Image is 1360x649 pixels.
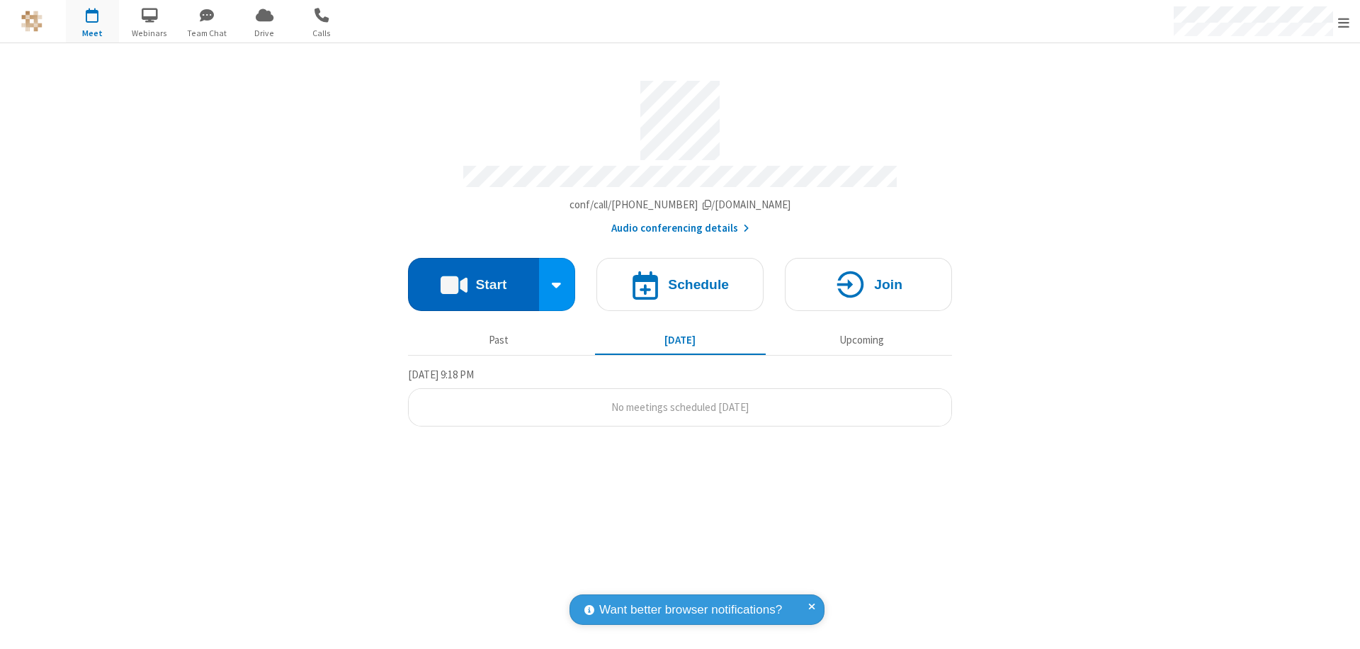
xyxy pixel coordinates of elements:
[408,258,539,311] button: Start
[295,27,348,40] span: Calls
[539,258,576,311] div: Start conference options
[569,197,791,213] button: Copy my meeting room linkCopy my meeting room link
[569,198,791,211] span: Copy my meeting room link
[599,601,782,619] span: Want better browser notifications?
[595,327,766,354] button: [DATE]
[414,327,584,354] button: Past
[596,258,764,311] button: Schedule
[874,278,902,291] h4: Join
[408,368,474,381] span: [DATE] 9:18 PM
[785,258,952,311] button: Join
[21,11,42,32] img: QA Selenium DO NOT DELETE OR CHANGE
[475,278,506,291] h4: Start
[611,220,749,237] button: Audio conferencing details
[123,27,176,40] span: Webinars
[668,278,729,291] h4: Schedule
[408,366,952,427] section: Today's Meetings
[776,327,947,354] button: Upcoming
[66,27,119,40] span: Meet
[408,70,952,237] section: Account details
[238,27,291,40] span: Drive
[181,27,234,40] span: Team Chat
[611,400,749,414] span: No meetings scheduled [DATE]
